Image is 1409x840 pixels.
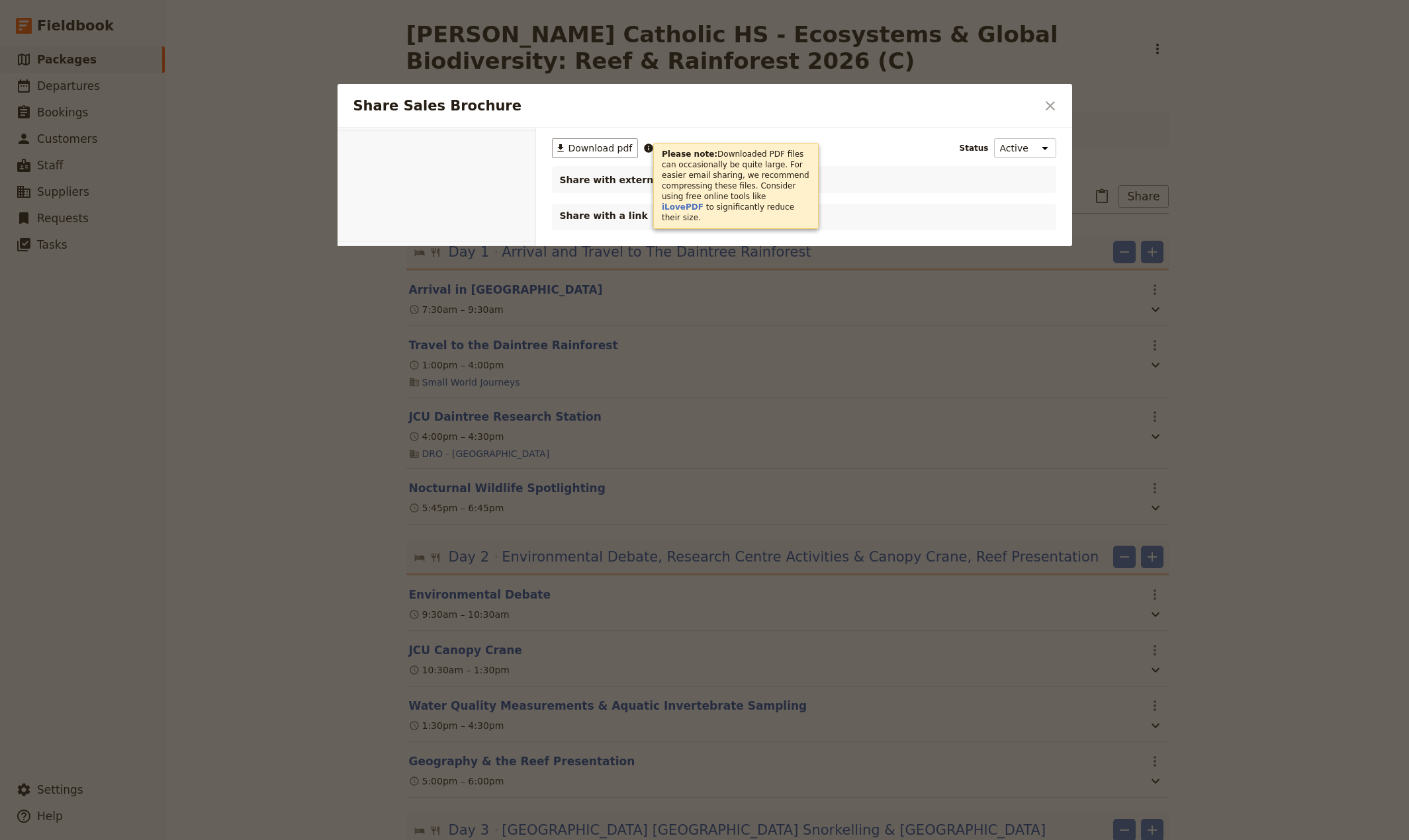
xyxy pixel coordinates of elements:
button: Close dialog [1039,95,1062,117]
span: Status [960,143,989,153]
strong: Please note: [662,149,717,159]
select: Status [994,138,1056,158]
span: Download pdf [568,142,633,155]
p: Downloaded PDF files can occasionally be quite large. For easier email sharing, we recommend comp... [662,149,810,223]
button: ​Download pdf [552,138,639,158]
a: iLovePDF [662,202,704,212]
p: Share with a link [560,209,692,222]
h2: Share Sales Brochure [353,96,1036,116]
span: Share with external [560,173,692,187]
